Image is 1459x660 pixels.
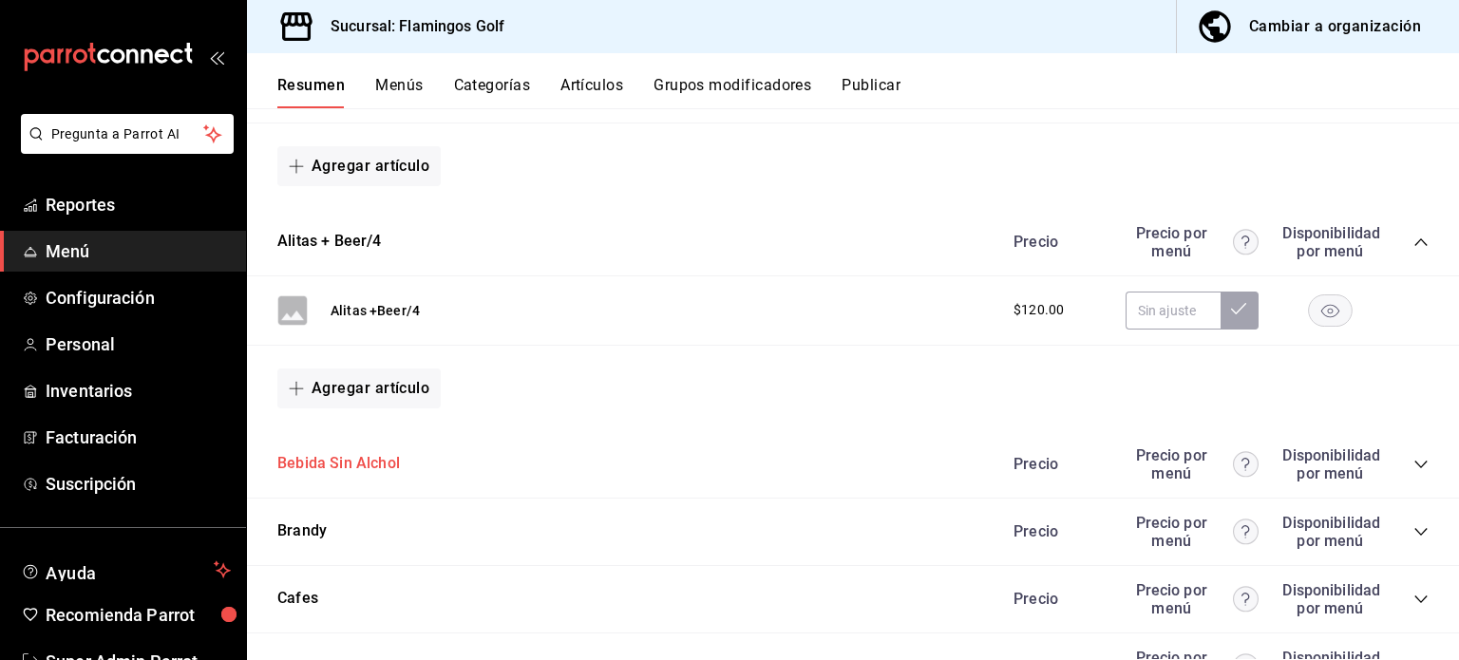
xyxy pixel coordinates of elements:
[1282,514,1377,550] div: Disponibilidad por menú
[21,114,234,154] button: Pregunta a Parrot AI
[375,76,423,108] button: Menús
[654,76,811,108] button: Grupos modificadores
[995,233,1116,251] div: Precio
[1282,581,1377,617] div: Disponibilidad por menú
[1282,224,1377,260] div: Disponibilidad por menú
[13,138,234,158] a: Pregunta a Parrot AI
[995,455,1116,473] div: Precio
[995,590,1116,608] div: Precio
[46,602,231,628] span: Recomienda Parrot
[1249,13,1421,40] div: Cambiar a organización
[1413,592,1429,607] button: collapse-category-row
[1413,457,1429,472] button: collapse-category-row
[277,368,441,408] button: Agregar artículo
[454,76,531,108] button: Categorías
[842,76,900,108] button: Publicar
[331,301,420,320] button: Alitas +Beer/4
[277,520,327,542] button: Brandy
[277,76,1459,108] div: navigation tabs
[1126,514,1259,550] div: Precio por menú
[1413,235,1429,250] button: collapse-category-row
[46,192,231,217] span: Reportes
[560,76,623,108] button: Artículos
[46,558,206,581] span: Ayuda
[46,285,231,311] span: Configuración
[46,424,231,450] span: Facturación
[277,588,318,610] button: Cafes
[209,49,224,65] button: open_drawer_menu
[1282,446,1377,482] div: Disponibilidad por menú
[277,453,400,475] button: Bebida Sin Alchol
[1126,292,1221,330] input: Sin ajuste
[46,471,231,497] span: Suscripción
[1126,581,1259,617] div: Precio por menú
[315,15,504,38] h3: Sucursal: Flamingos Golf
[46,331,231,357] span: Personal
[51,124,204,144] span: Pregunta a Parrot AI
[46,378,231,404] span: Inventarios
[277,231,382,253] button: Alitas + Beer/4
[995,522,1116,540] div: Precio
[1413,524,1429,539] button: collapse-category-row
[277,146,441,186] button: Agregar artículo
[1126,224,1259,260] div: Precio por menú
[1014,300,1064,320] span: $120.00
[1126,446,1259,482] div: Precio por menú
[277,76,345,108] button: Resumen
[46,238,231,264] span: Menú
